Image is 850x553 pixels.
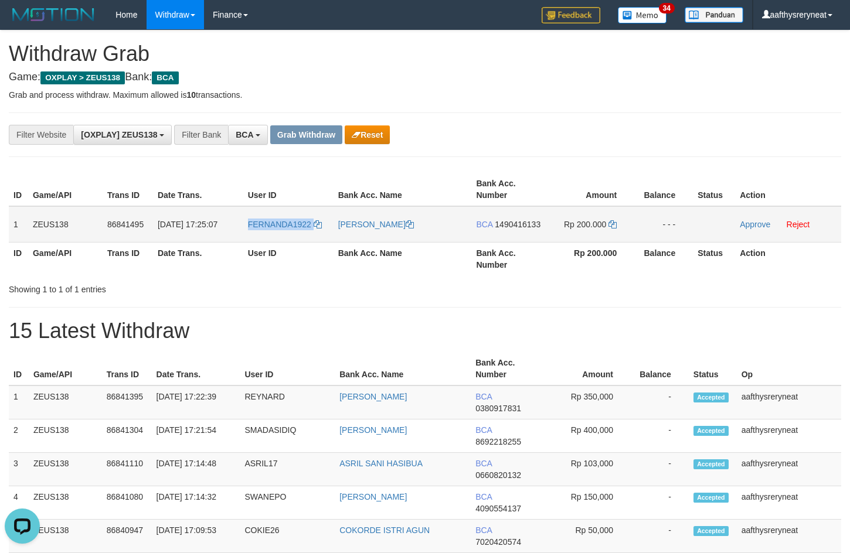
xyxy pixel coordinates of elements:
td: - [631,453,689,486]
div: Filter Website [9,125,73,145]
span: 86841495 [107,220,144,229]
strong: 10 [186,90,196,100]
td: - [631,520,689,553]
span: FERNANDA1922 [248,220,311,229]
button: Reset [345,125,390,144]
a: FERNANDA1922 [248,220,322,229]
div: Filter Bank [174,125,228,145]
th: Trans ID [103,173,153,206]
td: - [631,486,689,520]
th: Game/API [28,242,103,275]
td: SMADASIDIQ [240,419,335,453]
span: BCA [475,492,492,501]
span: BCA [475,459,492,468]
th: Game/API [28,173,103,206]
td: ZEUS138 [29,520,102,553]
th: Bank Acc. Name [334,173,472,206]
span: Copy 0660820132 to clipboard [475,470,521,480]
a: [PERSON_NAME] [339,425,407,435]
td: 86841110 [102,453,152,486]
span: Copy 0380917831 to clipboard [475,404,521,413]
td: [DATE] 17:09:53 [152,520,240,553]
th: ID [9,352,29,385]
span: BCA [152,71,178,84]
span: Copy 1490416133 to clipboard [495,220,540,229]
a: Approve [740,220,770,229]
td: 2 [9,419,29,453]
td: Rp 150,000 [544,486,631,520]
td: - - - [634,206,693,243]
th: Action [735,242,841,275]
td: - [631,419,689,453]
span: [OXPLAY] ZEUS138 [81,130,157,139]
th: ID [9,173,28,206]
td: ASRIL17 [240,453,335,486]
td: Rp 400,000 [544,419,631,453]
th: User ID [240,352,335,385]
th: Bank Acc. Name [335,352,471,385]
th: Date Trans. [153,173,243,206]
button: [OXPLAY] ZEUS138 [73,125,172,145]
td: 86841080 [102,486,152,520]
th: Status [693,242,735,275]
button: BCA [228,125,268,145]
img: Button%20Memo.svg [618,7,667,23]
td: [DATE] 17:22:39 [152,385,240,419]
span: Accepted [693,392,729,402]
td: - [631,385,689,419]
th: Trans ID [102,352,152,385]
th: Status [693,173,735,206]
td: 86841395 [102,385,152,419]
span: OXPLAY > ZEUS138 [40,71,125,84]
span: Accepted [693,459,729,469]
td: 3 [9,453,29,486]
img: Feedback.jpg [542,7,600,23]
th: Game/API [29,352,102,385]
span: BCA [475,525,492,535]
th: Date Trans. [152,352,240,385]
span: Accepted [693,426,729,436]
th: Op [737,352,841,385]
th: Balance [631,352,689,385]
th: User ID [243,242,334,275]
th: Balance [634,173,693,206]
img: panduan.png [685,7,743,23]
h1: 15 Latest Withdraw [9,319,841,343]
a: Reject [787,220,810,229]
td: aafthysreryneat [737,520,841,553]
span: BCA [236,130,253,139]
a: COKORDE ISTRI AGUN [339,525,430,535]
td: ZEUS138 [28,206,103,243]
th: Rp 200.000 [546,242,634,275]
span: [DATE] 17:25:07 [158,220,217,229]
td: [DATE] 17:14:48 [152,453,240,486]
td: Rp 50,000 [544,520,631,553]
td: SWANEPO [240,486,335,520]
td: ZEUS138 [29,385,102,419]
th: Trans ID [103,242,153,275]
th: Action [735,173,841,206]
td: Rp 350,000 [544,385,631,419]
h4: Game: Bank: [9,71,841,83]
a: ASRIL SANI HASIBUA [339,459,423,468]
th: Bank Acc. Number [471,173,546,206]
span: Accepted [693,526,729,536]
th: ID [9,242,28,275]
td: 86841304 [102,419,152,453]
td: ZEUS138 [29,486,102,520]
img: MOTION_logo.png [9,6,98,23]
a: Copy 200000 to clipboard [608,220,617,229]
h1: Withdraw Grab [9,42,841,66]
p: Grab and process withdraw. Maximum allowed is transactions. [9,89,841,101]
th: Status [689,352,737,385]
span: Accepted [693,493,729,503]
a: [PERSON_NAME] [338,220,414,229]
span: Copy 8692218255 to clipboard [475,437,521,446]
td: [DATE] 17:14:32 [152,486,240,520]
th: Amount [544,352,631,385]
span: BCA [475,425,492,435]
td: 1 [9,206,28,243]
td: Rp 103,000 [544,453,631,486]
th: User ID [243,173,334,206]
td: aafthysreryneat [737,453,841,486]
